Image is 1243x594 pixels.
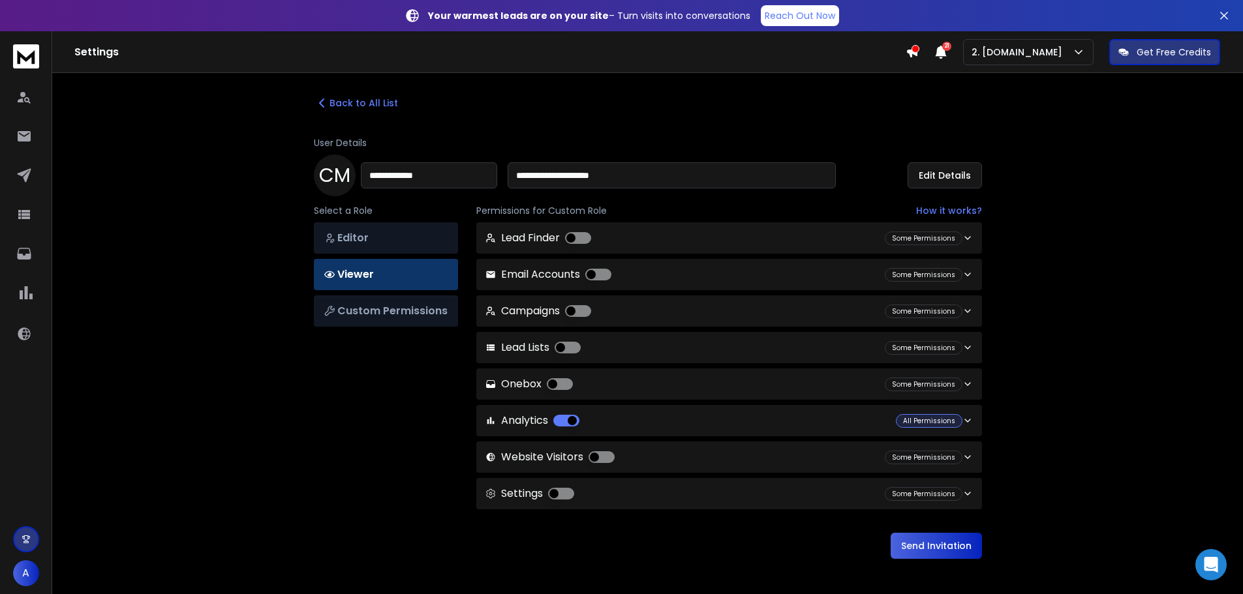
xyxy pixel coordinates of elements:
[885,231,962,245] div: Some Permissions
[485,267,611,282] p: Email Accounts
[428,9,609,22] strong: Your warmest leads are on your site
[324,303,448,319] p: Custom Permissions
[476,441,982,473] button: Website Visitors Some Permissions
[885,451,962,464] div: Some Permissions
[485,230,591,246] p: Lead Finder
[942,42,951,51] span: 21
[885,378,962,391] div: Some Permissions
[891,533,982,559] button: Send Invitation
[476,295,982,327] button: Campaigns Some Permissions
[37,21,64,31] div: v 4.0.25
[21,21,31,31] img: logo_orange.svg
[1195,549,1227,580] div: Open Intercom Messenger
[485,413,579,428] p: Analytics
[476,222,982,254] button: Lead Finder Some Permissions
[324,267,448,282] p: Viewer
[972,46,1067,59] p: 2. [DOMAIN_NAME]
[314,204,458,217] p: Select a Role
[896,414,962,428] div: All Permissions
[485,340,581,355] p: Lead Lists
[885,304,962,318] div: Some Permissions
[1109,39,1220,65] button: Get Free Credits
[485,303,591,319] p: Campaigns
[50,77,117,85] div: Domain Overview
[476,259,982,290] button: Email Accounts Some Permissions
[765,9,835,22] p: Reach Out Now
[761,5,839,26] a: Reach Out Now
[476,405,982,436] button: Analytics All Permissions
[35,76,46,86] img: tab_domain_overview_orange.svg
[908,162,982,188] button: Edit Details
[476,478,982,509] button: Settings Some Permissions
[428,9,750,22] p: – Turn visits into conversations
[885,268,962,282] div: Some Permissions
[13,560,39,586] button: A
[144,77,220,85] div: Keywords by Traffic
[314,136,982,149] p: User Details
[314,155,356,196] div: C M
[885,341,962,355] div: Some Permissions
[485,449,615,465] p: Website Visitors
[916,204,982,217] a: How it works?
[476,204,607,217] span: Permissions for Custom Role
[324,230,448,246] p: Editor
[476,332,982,363] button: Lead Lists Some Permissions
[130,76,140,86] img: tab_keywords_by_traffic_grey.svg
[1137,46,1211,59] p: Get Free Credits
[485,486,574,501] p: Settings
[885,487,962,501] div: Some Permissions
[74,44,906,60] h1: Settings
[13,44,39,68] img: logo
[485,376,573,392] p: Onebox
[314,95,398,111] button: Back to All List
[21,34,31,44] img: website_grey.svg
[34,34,93,44] div: Domain: [URL]
[476,368,982,400] button: Onebox Some Permissions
